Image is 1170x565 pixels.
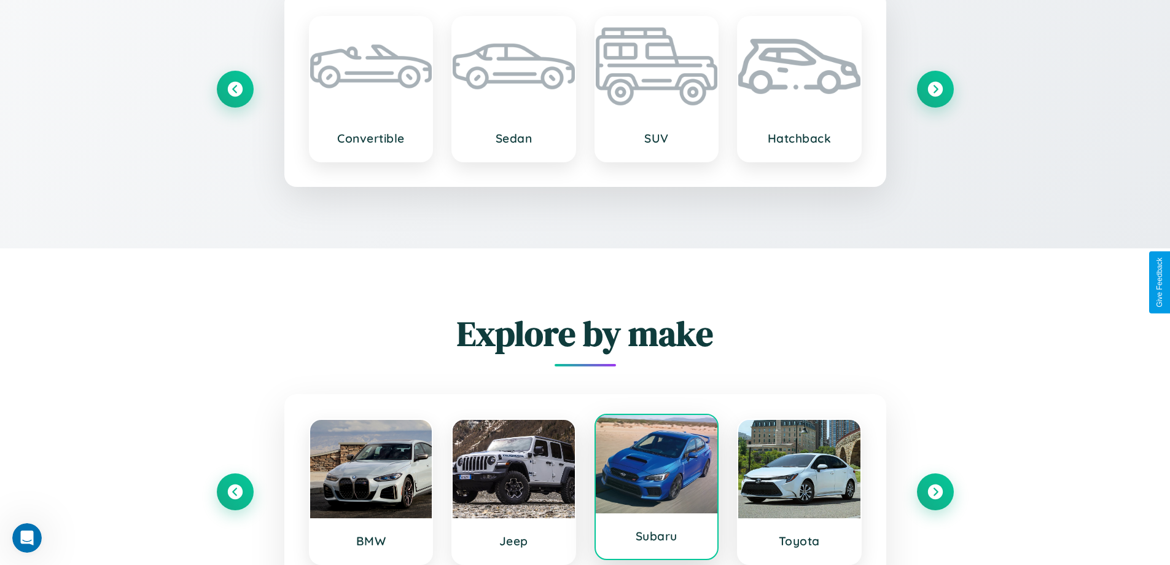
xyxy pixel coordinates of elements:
[465,534,563,548] h3: Jeep
[1155,258,1164,307] div: Give Feedback
[751,534,848,548] h3: Toyota
[751,131,848,146] h3: Hatchback
[608,131,706,146] h3: SUV
[322,534,420,548] h3: BMW
[608,529,706,543] h3: Subaru
[322,131,420,146] h3: Convertible
[465,131,563,146] h3: Sedan
[217,310,954,357] h2: Explore by make
[12,523,42,553] iframe: Intercom live chat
